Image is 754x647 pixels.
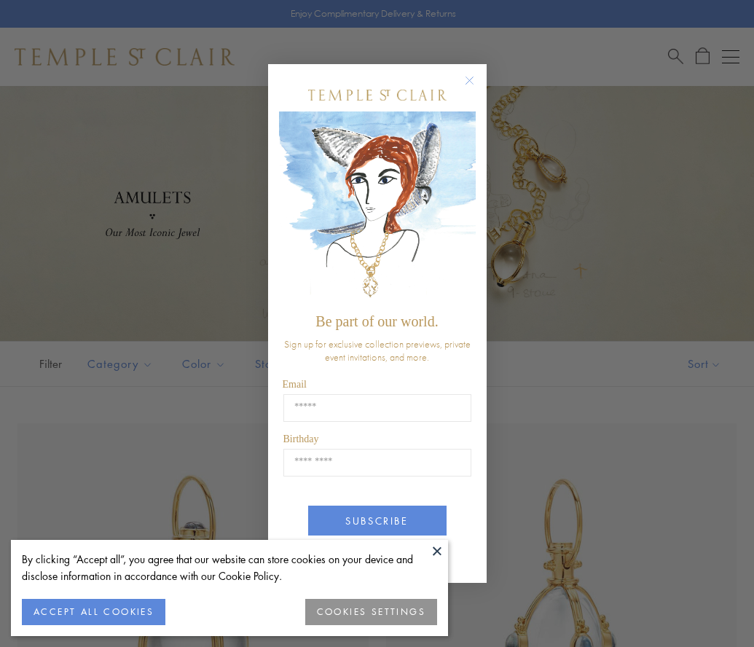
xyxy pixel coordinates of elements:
div: By clicking “Accept all”, you agree that our website can store cookies on your device and disclos... [22,551,437,584]
span: Sign up for exclusive collection previews, private event invitations, and more. [284,337,471,364]
button: Close dialog [468,79,486,97]
span: Birthday [283,434,319,444]
span: Email [283,379,307,390]
button: COOKIES SETTINGS [305,599,437,625]
button: ACCEPT ALL COOKIES [22,599,165,625]
img: c4a9eb12-d91a-4d4a-8ee0-386386f4f338.jpeg [279,111,476,306]
input: Email [283,394,471,422]
img: Temple St. Clair [308,90,447,101]
button: SUBSCRIBE [308,506,447,536]
span: Be part of our world. [315,313,438,329]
